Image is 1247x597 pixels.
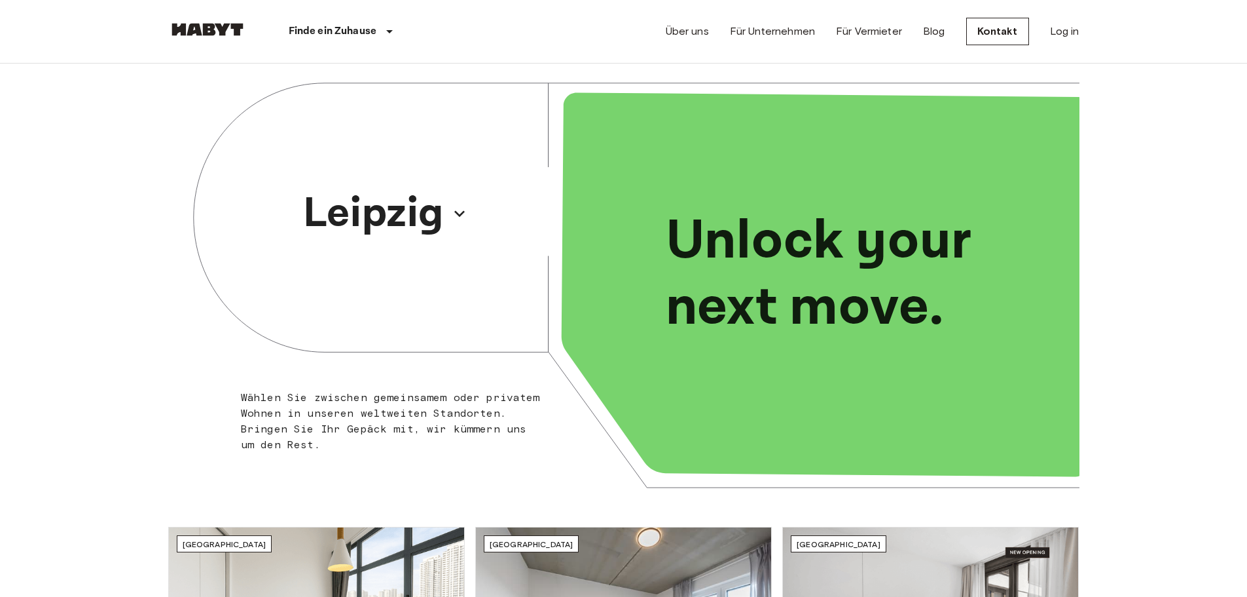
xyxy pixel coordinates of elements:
p: Finde ein Zuhause [289,24,377,39]
img: Habyt [168,23,247,36]
span: [GEOGRAPHIC_DATA] [797,539,880,549]
a: Für Vermieter [836,24,902,39]
a: Über uns [666,24,709,39]
a: Für Unternehmen [730,24,815,39]
button: Leipzig [298,178,473,249]
p: Unlock your next move. [666,208,1058,341]
a: Blog [923,24,945,39]
p: Leipzig [303,182,444,245]
a: Log in [1050,24,1079,39]
span: [GEOGRAPHIC_DATA] [183,539,266,549]
p: Wählen Sie zwischen gemeinsamem oder privatem Wohnen in unseren weltweiten Standorten. Bringen Si... [241,390,541,453]
span: [GEOGRAPHIC_DATA] [490,539,573,549]
a: Kontakt [966,18,1029,45]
